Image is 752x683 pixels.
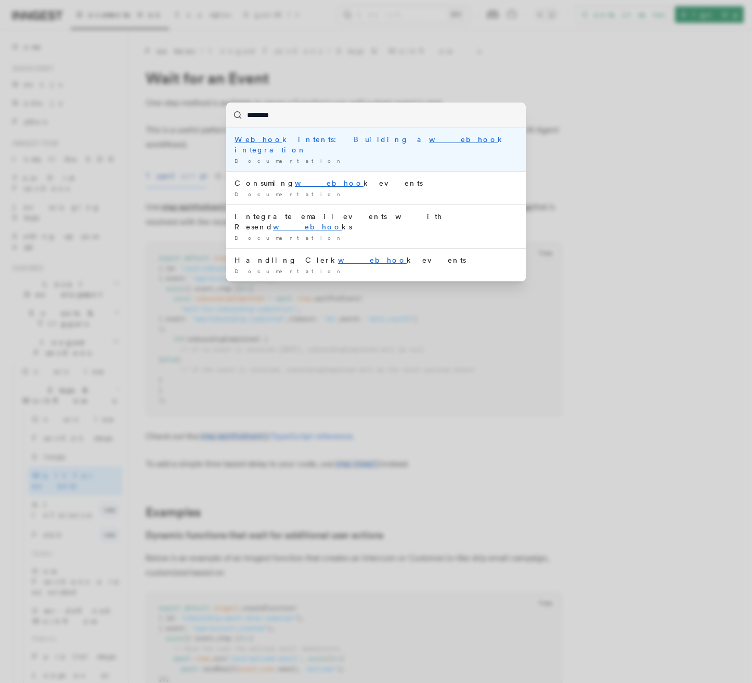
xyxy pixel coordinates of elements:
div: k intents: Building a k integration [235,134,517,155]
span: Documentation [235,268,344,274]
span: Documentation [235,191,344,197]
mark: Webhoo [235,135,282,144]
mark: webhoo [273,223,342,231]
mark: webhoo [295,179,364,187]
div: Consuming k events [235,178,517,188]
div: Integrate email events with Resend ks [235,211,517,232]
div: Handling Clerk k events [235,255,517,265]
span: Documentation [235,235,344,241]
mark: webhoo [429,135,498,144]
mark: webhoo [338,256,407,264]
span: Documentation [235,158,344,164]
